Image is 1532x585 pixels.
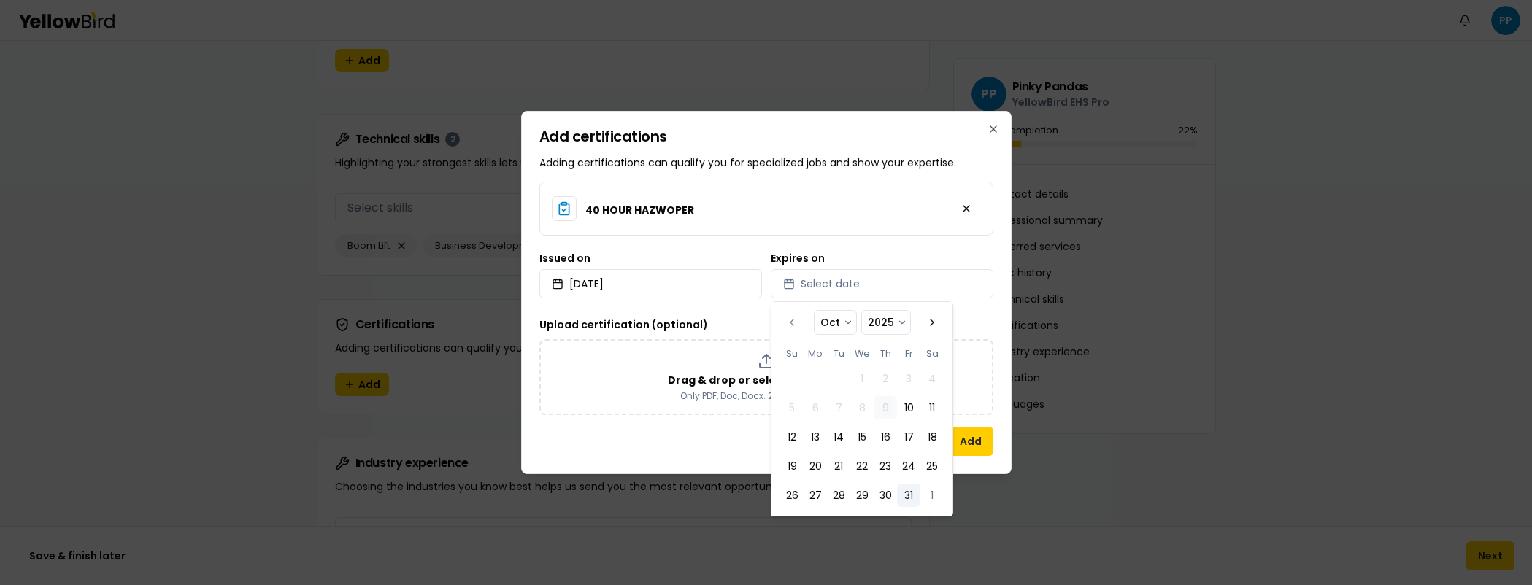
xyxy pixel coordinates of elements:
button: Sunday, October 26th, 2025 [780,484,804,507]
p: Adding certifications can qualify you for specialized jobs and show your expertise. [539,155,993,170]
button: Saturday, October 11th, 2025 [920,396,944,419]
button: Tuesday, October 28th, 2025 [827,484,850,507]
button: Thursday, October 16th, 2025 [874,425,897,449]
button: Saturday, October 25th, 2025 [920,454,944,478]
table: October 2025 [780,346,944,507]
button: Friday, October 10th, 2025 [897,396,920,419]
button: Friday, October 31st, 2025 [897,484,920,507]
th: Wednesday [850,346,874,361]
button: Go to the Previous Month [780,311,804,334]
button: Tuesday, October 21st, 2025 [827,454,850,478]
label: Expires on [771,253,825,263]
button: Saturday, October 18th, 2025 [920,425,944,449]
h2: Add certifications [539,129,993,144]
th: Friday [897,346,920,361]
button: Select date [771,269,993,298]
button: Monday, October 20th, 2025 [804,454,827,478]
th: Thursday [874,346,897,361]
h3: 40 HOUR HAZWOPER [585,203,694,217]
th: Sunday [780,346,804,361]
p: Drag & drop or select file to upload [668,373,864,387]
button: Friday, October 17th, 2025 [897,425,920,449]
label: Upload certification (optional) [539,317,708,332]
button: Sunday, October 19th, 2025 [780,454,804,478]
button: Go to the Next Month [920,311,944,334]
button: Friday, October 24th, 2025 [897,454,920,478]
button: Thursday, October 30th, 2025 [874,484,897,507]
button: [DATE] [539,269,762,298]
button: Wednesday, October 22nd, 2025 [850,454,874,478]
th: Tuesday [827,346,850,361]
th: Saturday [920,346,944,361]
button: Sunday, October 12th, 2025 [780,425,804,449]
div: Drag & drop or select file to uploadOnly PDF, Doc, Docx. 20 MB max file size. [539,339,993,415]
button: Add [948,427,993,456]
label: Issued on [539,253,590,263]
button: Wednesday, October 29th, 2025 [850,484,874,507]
button: Monday, October 13th, 2025 [804,425,827,449]
button: Tuesday, October 14th, 2025 [827,425,850,449]
p: Only PDF, Doc, Docx. 20 MB max file size. [680,390,852,402]
button: Monday, October 27th, 2025 [804,484,827,507]
button: Saturday, November 1st, 2025 [920,484,944,507]
th: Monday [804,346,827,361]
button: Wednesday, October 15th, 2025 [850,425,874,449]
button: Thursday, October 23rd, 2025 [874,454,897,478]
span: Select date [801,276,860,291]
